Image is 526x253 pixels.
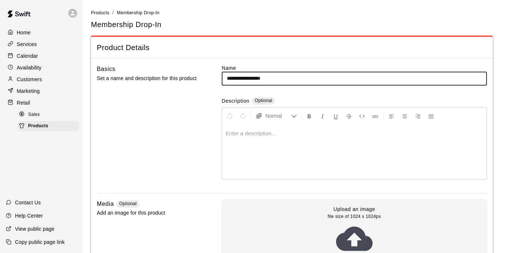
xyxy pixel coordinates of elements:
span: Normal [266,112,291,120]
p: Availability [17,64,42,71]
p: Home [17,29,31,36]
h6: Media [97,199,114,209]
p: Set a name and description for this product [97,74,198,83]
nav: breadcrumb [91,9,517,17]
p: Add an image for this product [97,208,198,218]
li: / [113,9,114,16]
span: Membership Drop-In [117,10,160,15]
button: Format Bold [303,109,316,122]
p: Upload an image [333,205,375,213]
a: Services [6,39,76,50]
button: Format Underline [329,109,342,122]
button: Undo [224,109,236,122]
a: Sales [18,109,82,120]
button: Formatting Options [252,109,300,122]
h5: Membership Drop-In [91,20,161,30]
a: Marketing [6,86,76,97]
label: Name [222,64,487,72]
button: Redo [237,109,249,122]
a: Customers [6,74,76,85]
p: Calendar [17,52,38,60]
span: Sales [28,111,40,118]
span: Optional [255,98,272,103]
a: Products [91,10,110,15]
span: Products [28,122,48,130]
div: Products [18,121,79,131]
a: Calendar [6,50,76,61]
button: Right Align [412,109,424,122]
button: Left Align [385,109,398,122]
p: Marketing [17,87,40,95]
button: Insert Link [369,109,381,122]
label: Description [222,97,249,106]
span: Optional [119,201,137,206]
div: Sales [18,110,79,120]
p: Help Center [15,212,43,219]
p: Retail [17,99,30,106]
p: Contact Us [15,199,41,206]
a: Products [18,120,82,132]
span: Products [91,10,110,15]
h6: Basics [97,64,115,74]
button: Center Align [399,109,411,122]
p: View public page [15,225,54,233]
button: Justify Align [425,109,437,122]
span: Product Details [97,43,487,53]
p: Copy public page link [15,238,65,246]
button: Insert Code [356,109,368,122]
a: Retail [6,97,76,108]
button: Format Strikethrough [343,109,355,122]
p: Services [17,41,37,48]
a: Availability [6,62,76,73]
p: Customers [17,76,42,83]
span: file size of 1024 x 1024px [328,213,381,220]
a: Home [6,27,76,38]
button: Format Italics [316,109,329,122]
